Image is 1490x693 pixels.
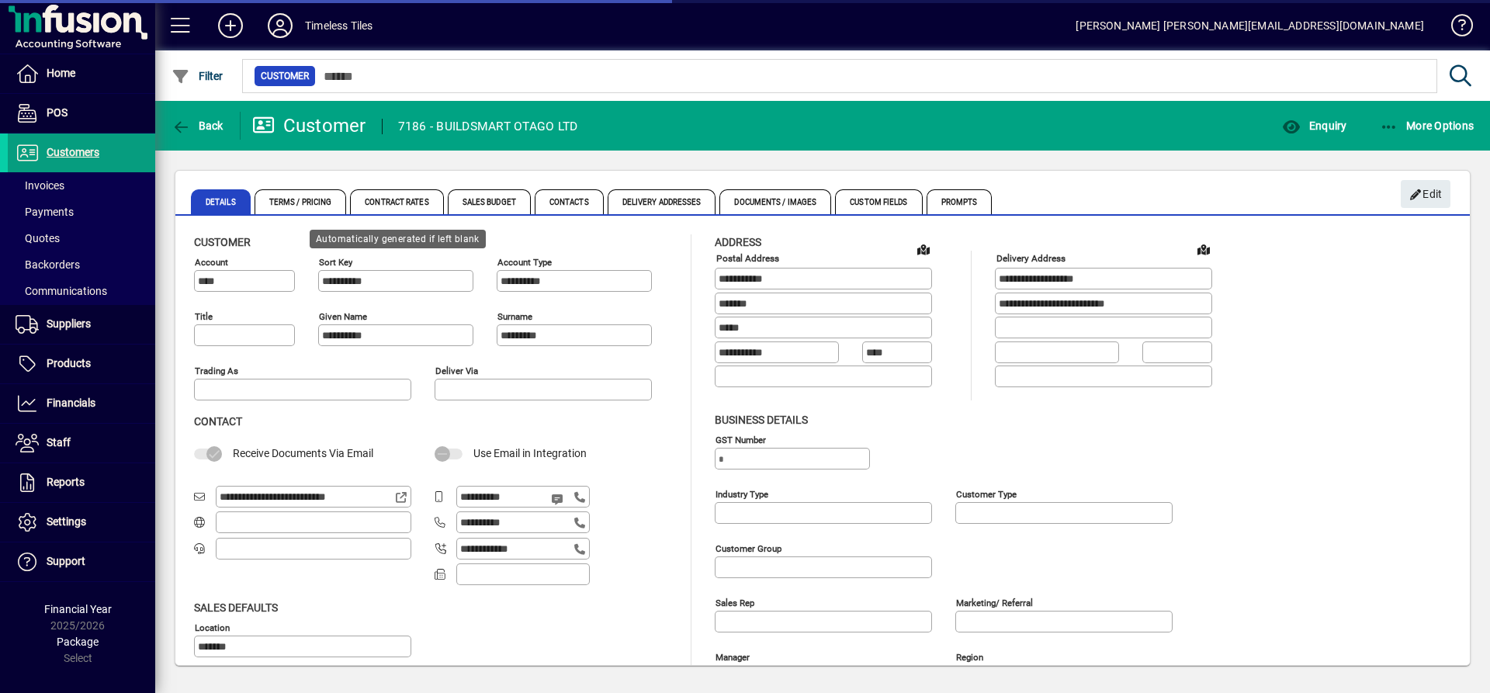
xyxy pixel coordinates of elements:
[255,12,305,40] button: Profile
[473,447,587,459] span: Use Email in Integration
[194,601,278,614] span: Sales defaults
[540,480,577,518] button: Send SMS
[1282,120,1346,132] span: Enquiry
[16,258,80,271] span: Backorders
[8,199,155,225] a: Payments
[16,206,74,218] span: Payments
[168,112,227,140] button: Back
[319,311,367,322] mat-label: Given name
[716,597,754,608] mat-label: Sales rep
[8,94,155,133] a: POS
[194,236,251,248] span: Customer
[47,146,99,158] span: Customers
[305,13,372,38] div: Timeless Tiles
[8,251,155,278] a: Backorders
[47,67,75,79] span: Home
[44,603,112,615] span: Financial Year
[716,542,781,553] mat-label: Customer group
[8,225,155,251] a: Quotes
[194,415,242,428] span: Contact
[715,236,761,248] span: Address
[16,285,107,297] span: Communications
[1440,3,1471,54] a: Knowledge Base
[435,366,478,376] mat-label: Deliver via
[8,345,155,383] a: Products
[47,106,68,119] span: POS
[47,397,95,409] span: Financials
[719,189,831,214] span: Documents / Images
[1278,112,1350,140] button: Enquiry
[716,434,766,445] mat-label: GST Number
[168,62,227,90] button: Filter
[927,189,993,214] span: Prompts
[608,189,716,214] span: Delivery Addresses
[172,120,223,132] span: Back
[47,476,85,488] span: Reports
[8,172,155,199] a: Invoices
[47,357,91,369] span: Products
[252,113,366,138] div: Customer
[715,414,808,426] span: Business details
[1401,180,1450,208] button: Edit
[716,488,768,499] mat-label: Industry type
[8,384,155,423] a: Financials
[911,237,936,262] a: View on map
[1409,182,1443,207] span: Edit
[47,317,91,330] span: Suppliers
[835,189,922,214] span: Custom Fields
[16,179,64,192] span: Invoices
[8,424,155,463] a: Staff
[8,463,155,502] a: Reports
[497,311,532,322] mat-label: Surname
[1191,237,1216,262] a: View on map
[8,542,155,581] a: Support
[1076,13,1424,38] div: [PERSON_NAME] [PERSON_NAME][EMAIL_ADDRESS][DOMAIN_NAME]
[255,189,347,214] span: Terms / Pricing
[8,503,155,542] a: Settings
[448,189,531,214] span: Sales Budget
[1380,120,1474,132] span: More Options
[195,366,238,376] mat-label: Trading as
[47,555,85,567] span: Support
[1376,112,1478,140] button: More Options
[195,257,228,268] mat-label: Account
[155,112,241,140] app-page-header-button: Back
[497,257,552,268] mat-label: Account Type
[319,257,352,268] mat-label: Sort key
[8,305,155,344] a: Suppliers
[195,311,213,322] mat-label: Title
[8,278,155,304] a: Communications
[398,114,578,139] div: 7186 - BUILDSMART OTAGO LTD
[535,189,604,214] span: Contacts
[191,189,251,214] span: Details
[8,54,155,93] a: Home
[57,636,99,648] span: Package
[195,622,230,632] mat-label: Location
[233,447,373,459] span: Receive Documents Via Email
[47,515,86,528] span: Settings
[716,651,750,662] mat-label: Manager
[261,68,309,84] span: Customer
[956,488,1017,499] mat-label: Customer type
[350,189,443,214] span: Contract Rates
[16,232,60,244] span: Quotes
[172,70,223,82] span: Filter
[956,597,1033,608] mat-label: Marketing/ Referral
[206,12,255,40] button: Add
[956,651,983,662] mat-label: Region
[47,436,71,449] span: Staff
[310,230,486,248] div: Automatically generated if left blank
